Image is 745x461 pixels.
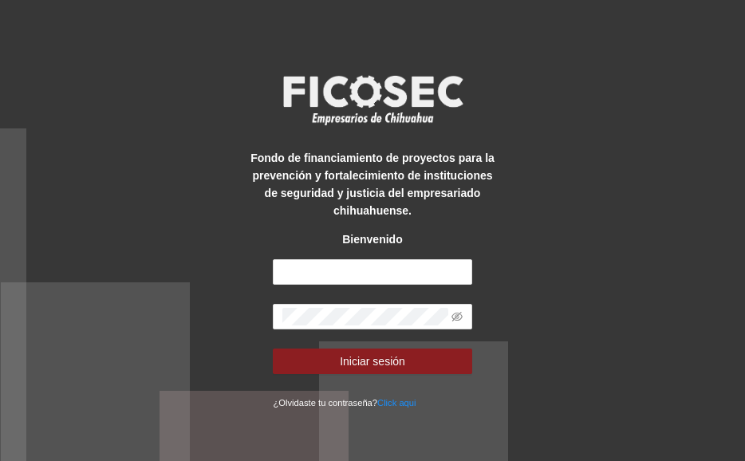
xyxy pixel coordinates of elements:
[340,353,405,370] span: Iniciar sesión
[273,398,416,408] small: ¿Olvidaste tu contraseña?
[377,398,416,408] a: Click aqui
[250,152,495,217] strong: Fondo de financiamiento de proyectos para la prevención y fortalecimiento de instituciones de seg...
[451,311,463,322] span: eye-invisible
[273,70,472,129] img: logo
[273,349,471,374] button: Iniciar sesión
[342,233,402,246] strong: Bienvenido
